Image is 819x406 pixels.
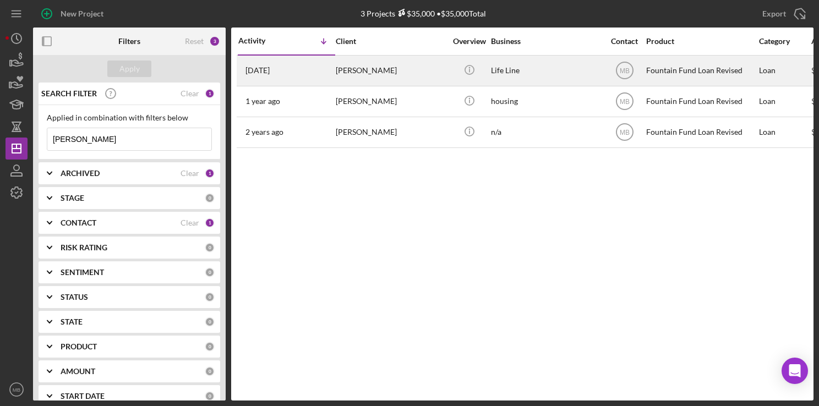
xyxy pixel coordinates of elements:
[107,61,151,77] button: Apply
[181,218,199,227] div: Clear
[620,98,630,106] text: MB
[118,37,140,46] b: Filters
[13,387,20,393] text: MB
[61,169,100,178] b: ARCHIVED
[762,3,786,25] div: Export
[205,366,215,376] div: 0
[61,293,88,301] b: STATUS
[336,118,446,147] div: [PERSON_NAME]
[782,358,808,384] div: Open Intercom Messenger
[245,97,280,106] time: 2024-07-23 22:54
[449,37,490,46] div: Overview
[245,66,270,75] time: 2025-07-23 17:49
[646,87,756,116] div: Fountain Fund Loan Revised
[119,61,140,77] div: Apply
[33,3,114,25] button: New Project
[759,87,810,116] div: Loan
[205,243,215,253] div: 0
[205,218,215,228] div: 1
[205,317,215,327] div: 0
[759,118,810,147] div: Loan
[620,129,630,136] text: MB
[491,118,601,147] div: n/a
[646,56,756,85] div: Fountain Fund Loan Revised
[181,89,199,98] div: Clear
[61,317,83,326] b: STATE
[41,89,97,98] b: SEARCH FILTER
[491,56,601,85] div: Life Line
[61,268,104,277] b: SENTIMENT
[205,342,215,352] div: 0
[336,56,446,85] div: [PERSON_NAME]
[361,9,486,18] div: 3 Projects • $35,000 Total
[205,292,215,302] div: 0
[61,194,84,202] b: STAGE
[336,37,446,46] div: Client
[6,378,28,400] button: MB
[604,37,645,46] div: Contact
[336,87,446,116] div: [PERSON_NAME]
[620,67,630,75] text: MB
[245,128,283,136] time: 2024-02-15 13:50
[61,342,97,351] b: PRODUCT
[47,113,212,122] div: Applied in combination with filters below
[759,37,810,46] div: Category
[205,391,215,401] div: 0
[185,37,204,46] div: Reset
[61,392,105,400] b: START DATE
[238,36,287,45] div: Activity
[205,267,215,277] div: 0
[759,56,810,85] div: Loan
[751,3,813,25] button: Export
[181,169,199,178] div: Clear
[205,89,215,98] div: 1
[205,168,215,178] div: 1
[491,37,601,46] div: Business
[61,243,107,252] b: RISK RATING
[61,218,96,227] b: CONTACT
[61,3,103,25] div: New Project
[395,9,435,18] div: $35,000
[646,37,756,46] div: Product
[205,193,215,203] div: 0
[646,118,756,147] div: Fountain Fund Loan Revised
[209,36,220,47] div: 3
[491,87,601,116] div: housing
[61,367,95,376] b: AMOUNT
